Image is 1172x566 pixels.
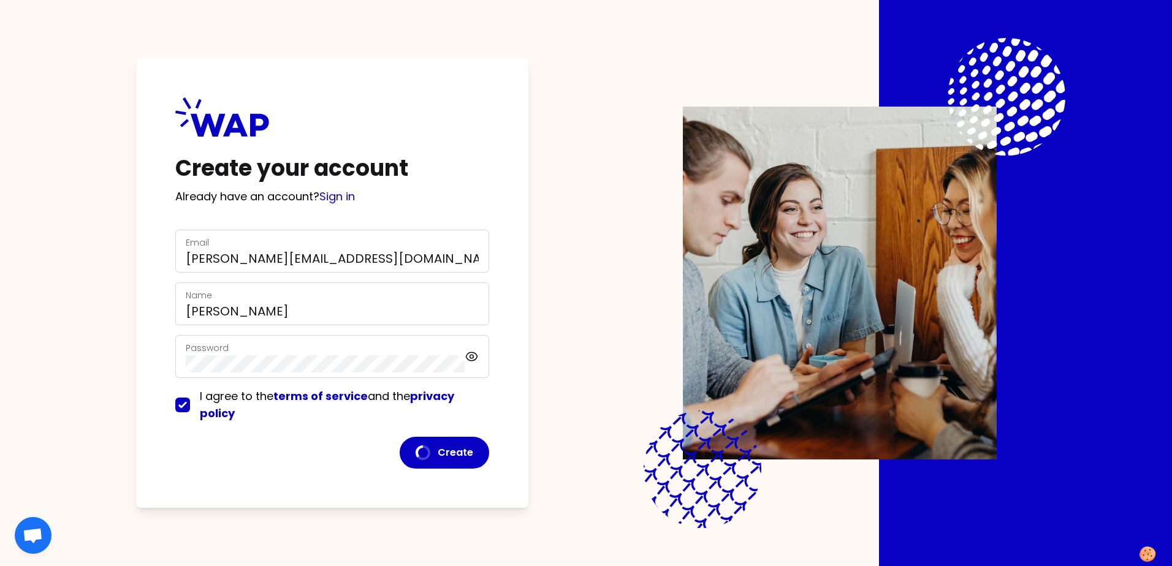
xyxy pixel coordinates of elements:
div: Otwarty czat [15,517,51,554]
h1: Create your account [175,156,489,181]
label: Email [186,236,209,249]
label: Password [186,342,229,354]
img: Description [683,107,997,459]
a: Sign in [319,189,355,204]
label: Name [186,289,212,301]
p: Already have an account? [175,188,489,205]
span: I agree to the and the [200,388,454,421]
button: Create [400,437,489,469]
a: terms of service [273,388,368,404]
